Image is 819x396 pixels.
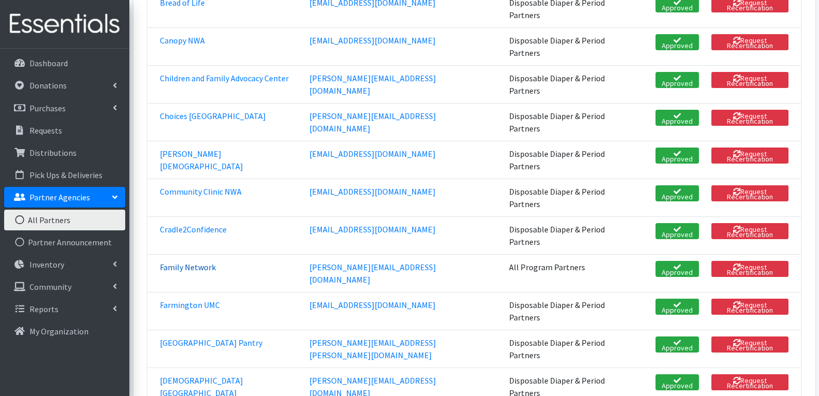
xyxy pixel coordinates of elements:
[160,300,220,310] a: Farmington UMC
[309,73,436,96] a: [PERSON_NAME][EMAIL_ADDRESS][DOMAIN_NAME]
[29,125,62,136] p: Requests
[309,35,436,46] a: [EMAIL_ADDRESS][DOMAIN_NAME]
[503,141,614,179] td: Disposable Diaper & Period Partners
[711,72,788,88] button: Request Recertification
[160,262,216,272] a: Family Network
[656,299,699,315] a: Approved
[711,336,788,353] button: Request Recertification
[656,261,699,277] a: Approved
[309,186,436,197] a: [EMAIL_ADDRESS][DOMAIN_NAME]
[656,110,699,126] a: Approved
[309,149,436,159] a: [EMAIL_ADDRESS][DOMAIN_NAME]
[4,210,125,230] a: All Partners
[29,103,66,113] p: Purchases
[4,7,125,41] img: HumanEssentials
[4,299,125,319] a: Reports
[160,149,243,171] a: [PERSON_NAME][DEMOGRAPHIC_DATA]
[4,276,125,297] a: Community
[29,192,90,202] p: Partner Agencies
[160,338,262,348] a: [GEOGRAPHIC_DATA] Pantry
[4,321,125,342] a: My Organization
[656,72,699,88] a: Approved
[309,338,436,360] a: [PERSON_NAME][EMAIL_ADDRESS][PERSON_NAME][DOMAIN_NAME]
[656,34,699,50] a: Approved
[711,374,788,390] button: Request Recertification
[160,224,227,234] a: Cradle2Confidence
[160,35,205,46] a: Canopy NWA
[29,326,88,336] p: My Organization
[711,110,788,126] button: Request Recertification
[29,170,102,180] p: Pick Ups & Deliveries
[711,261,788,277] button: Request Recertification
[309,224,436,234] a: [EMAIL_ADDRESS][DOMAIN_NAME]
[29,282,71,292] p: Community
[4,120,125,141] a: Requests
[503,65,614,103] td: Disposable Diaper & Period Partners
[711,34,788,50] button: Request Recertification
[29,80,67,91] p: Donations
[656,185,699,201] a: Approved
[503,179,614,216] td: Disposable Diaper & Period Partners
[29,304,58,314] p: Reports
[711,185,788,201] button: Request Recertification
[503,254,614,292] td: All Program Partners
[656,374,699,390] a: Approved
[309,262,436,285] a: [PERSON_NAME][EMAIL_ADDRESS][DOMAIN_NAME]
[4,142,125,163] a: Distributions
[309,111,436,134] a: [PERSON_NAME][EMAIL_ADDRESS][DOMAIN_NAME]
[4,75,125,96] a: Donations
[711,223,788,239] button: Request Recertification
[309,300,436,310] a: [EMAIL_ADDRESS][DOMAIN_NAME]
[711,148,788,164] button: Request Recertification
[4,187,125,208] a: Partner Agencies
[656,336,699,353] a: Approved
[503,330,614,368] td: Disposable Diaper & Period Partners
[711,299,788,315] button: Request Recertification
[29,148,77,158] p: Distributions
[503,27,614,65] td: Disposable Diaper & Period Partners
[4,232,125,253] a: Partner Announcement
[503,216,614,254] td: Disposable Diaper & Period Partners
[160,73,289,83] a: Children and Family Advocacy Center
[160,111,266,121] a: Choices [GEOGRAPHIC_DATA]
[503,103,614,141] td: Disposable Diaper & Period Partners
[4,98,125,119] a: Purchases
[4,254,125,275] a: Inventory
[4,53,125,74] a: Dashboard
[29,58,68,68] p: Dashboard
[29,259,64,270] p: Inventory
[503,292,614,330] td: Disposable Diaper & Period Partners
[656,148,699,164] a: Approved
[4,165,125,185] a: Pick Ups & Deliveries
[656,223,699,239] a: Approved
[160,186,242,197] a: Community Clinic NWA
